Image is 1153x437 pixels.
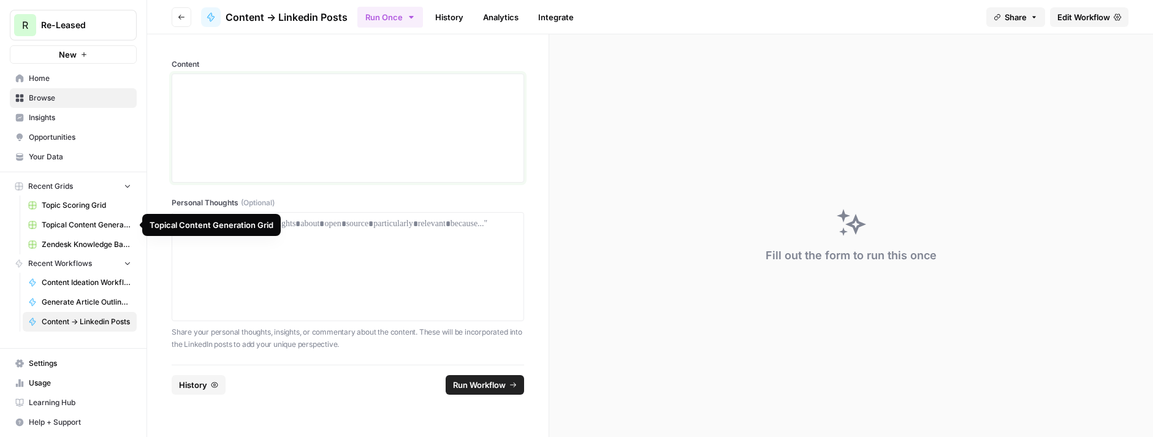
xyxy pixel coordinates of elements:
span: Recent Grids [28,181,73,192]
span: Help + Support [29,417,131,428]
span: Topical Content Generation Grid [42,219,131,230]
span: History [179,379,207,391]
button: Run Once [357,7,423,28]
span: (Optional) [241,197,275,208]
span: Content -> Linkedin Posts [226,10,348,25]
span: Content Ideation Workflow [42,277,131,288]
a: History [428,7,471,27]
a: Topical Content Generation Grid [23,215,137,235]
span: Generate Article Outline + Deep Research [42,297,131,308]
a: Insights [10,108,137,127]
span: Browse [29,93,131,104]
span: Settings [29,358,131,369]
span: Insights [29,112,131,123]
span: New [59,48,77,61]
span: Recent Workflows [28,258,92,269]
div: Topical Content Generation Grid [150,219,273,231]
span: Your Data [29,151,131,162]
a: Topic Scoring Grid [23,196,137,215]
button: Recent Workflows [10,254,137,273]
a: Opportunities [10,127,137,147]
a: Home [10,69,137,88]
a: Generate Article Outline + Deep Research [23,292,137,312]
a: Browse [10,88,137,108]
a: Usage [10,373,137,393]
a: Edit Workflow [1050,7,1128,27]
span: Topic Scoring Grid [42,200,131,211]
label: Content [172,59,524,70]
a: Content -> Linkedin Posts [23,312,137,332]
span: R [22,18,28,32]
span: Run Workflow [453,379,506,391]
div: Fill out the form to run this once [766,247,937,264]
button: New [10,45,137,64]
span: Zendesk Knowledge Base Update [42,239,131,250]
button: Share [986,7,1045,27]
button: Run Workflow [446,375,524,395]
button: Workspace: Re-Leased [10,10,137,40]
label: Personal Thoughts [172,197,524,208]
a: Content -> Linkedin Posts [201,7,348,27]
span: Re-Leased [41,19,115,31]
span: Learning Hub [29,397,131,408]
span: Opportunities [29,132,131,143]
button: History [172,375,226,395]
a: Learning Hub [10,393,137,412]
button: Help + Support [10,412,137,432]
p: Share your personal thoughts, insights, or commentary about the content. These will be incorporat... [172,326,524,350]
button: Recent Grids [10,177,137,196]
span: Share [1005,11,1027,23]
a: Zendesk Knowledge Base Update [23,235,137,254]
a: Settings [10,354,137,373]
span: Home [29,73,131,84]
a: Content Ideation Workflow [23,273,137,292]
span: Content -> Linkedin Posts [42,316,131,327]
span: Usage [29,378,131,389]
a: Your Data [10,147,137,167]
span: Edit Workflow [1057,11,1110,23]
a: Integrate [531,7,581,27]
a: Analytics [476,7,526,27]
